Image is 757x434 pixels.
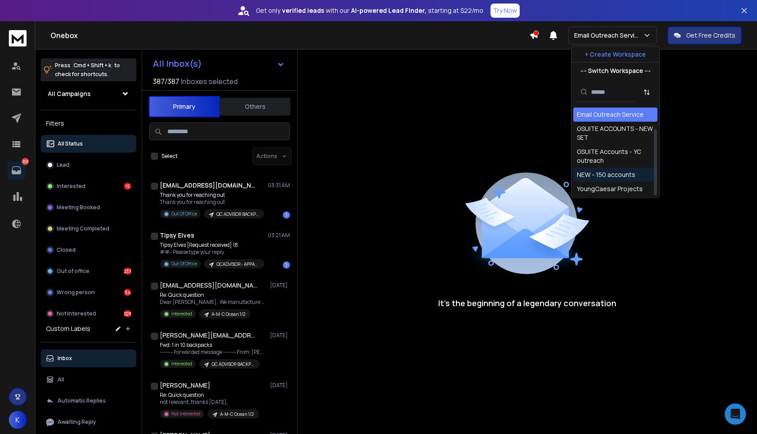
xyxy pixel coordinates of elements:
p: It’s the beginning of a legendary conversation [438,297,616,309]
div: 233 [124,268,131,275]
button: Others [220,97,290,116]
p: Not Interested [171,411,201,417]
div: YoungCaesar Projects [577,184,643,193]
div: GSUITE ACCOUNTS - NEW SET [577,124,654,142]
div: NEW - 150 accounts [577,170,635,179]
p: 03:31 AM [268,182,290,189]
div: Open Intercom Messenger [725,403,746,425]
p: Press to check for shortcuts. [55,61,120,79]
p: Email Outreach Service [574,31,643,40]
div: 34 [124,289,131,296]
p: + Create Workspace [585,50,646,59]
button: Automatic Replies [41,392,136,410]
p: Thank you for reaching out [160,192,264,199]
p: Not Interested [57,310,96,317]
h1: All Campaigns [48,89,91,98]
button: Meeting Completed [41,220,136,238]
button: Wrong person34 [41,284,136,301]
h1: [EMAIL_ADDRESS][DOMAIN_NAME] [160,181,257,190]
p: Out Of Office [171,211,197,217]
button: + Create Workspace [572,46,659,62]
button: Awaiting Reply [41,413,136,431]
h3: Filters [41,117,136,130]
p: All [58,376,64,383]
button: Primary [149,96,220,117]
h1: [EMAIL_ADDRESS][DOMAIN_NAME] [160,281,257,290]
p: 510 [22,158,29,165]
strong: AI-powered Lead Finder, [351,6,426,15]
h1: Onebox [50,30,529,41]
p: QC ADVISOR BACKPACKS 05.09 RELOAD [216,211,259,218]
button: Inbox [41,350,136,367]
button: K [9,411,27,429]
p: 03:21 AM [268,232,290,239]
h1: [PERSON_NAME][EMAIL_ADDRESS][DOMAIN_NAME] [160,331,257,340]
p: Re: Quick question [160,292,266,299]
a: 510 [8,161,25,179]
p: Closed [57,246,76,253]
p: QCADVISOR - APPAREL v2 [216,261,259,268]
p: Wrong person [57,289,95,296]
h1: Tipsy Elves [160,231,194,240]
div: 1 [283,211,290,219]
button: All Campaigns [41,85,136,103]
p: All Status [58,140,83,147]
p: ---------- Forwarded message --------- From: [PERSON_NAME] [160,349,266,356]
p: Interested [171,361,192,367]
strong: verified leads [282,6,324,15]
p: QC ADVISOR BACKPACKS 05.09 RELOAD [212,361,254,368]
p: Out Of Office [171,261,197,267]
p: Thank you for reaching out [160,199,264,206]
p: [DATE] [270,332,290,339]
p: Dear [PERSON_NAME], We manufacture servo drives. [160,299,266,306]
p: not relevant, thanks [DATE], [160,399,259,406]
button: Try Now [491,4,520,18]
p: Interested [57,183,85,190]
p: Out of office [57,268,89,275]
p: --- Switch Workspace --- [580,66,651,75]
p: [DATE] [270,282,290,289]
p: Tipsy Elves [Request received] 18 [160,242,264,249]
button: Sort by Sort A-Z [638,83,656,101]
button: Meeting Booked [41,199,136,216]
div: 15 [124,183,131,190]
button: Closed [41,241,136,259]
span: 387 / 387 [153,76,179,87]
p: A-M-C Ocean 1/2 [212,311,245,318]
button: Not Interested228 [41,305,136,323]
p: Re: Quick question [160,392,259,399]
button: Get Free Credits [668,27,742,44]
p: Lead [57,161,70,169]
p: Interested [171,311,192,317]
p: A-M-C Ocean 1/2 [220,411,254,418]
p: ##- Please type your reply [160,249,264,256]
button: All Status [41,135,136,153]
p: Get only with our starting at $22/mo [256,6,483,15]
p: Meeting Booked [57,204,100,211]
div: GSUITE Accounts - YC outreach [577,147,654,165]
p: Automatic Replies [58,397,106,404]
img: logo [9,30,27,46]
h1: All Inbox(s) [153,59,202,68]
button: All [41,371,136,388]
p: Get Free Credits [686,31,735,40]
p: Fwd: 1 in 10 backpacks [160,342,266,349]
p: Awaiting Reply [58,419,96,426]
h3: Inboxes selected [181,76,238,87]
p: Meeting Completed [57,225,109,232]
button: Out of office233 [41,262,136,280]
span: Cmd + Shift + k [72,60,112,70]
p: Try Now [493,6,517,15]
button: Interested15 [41,177,136,195]
p: [DATE] [270,382,290,389]
div: 1 [283,261,290,269]
button: Lead [41,156,136,174]
label: Select [162,153,178,160]
button: All Inbox(s) [146,55,292,73]
h3: Custom Labels [46,324,90,333]
h1: [PERSON_NAME] [160,381,210,390]
p: Inbox [58,355,72,362]
div: Email Outreach Service [577,110,644,119]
